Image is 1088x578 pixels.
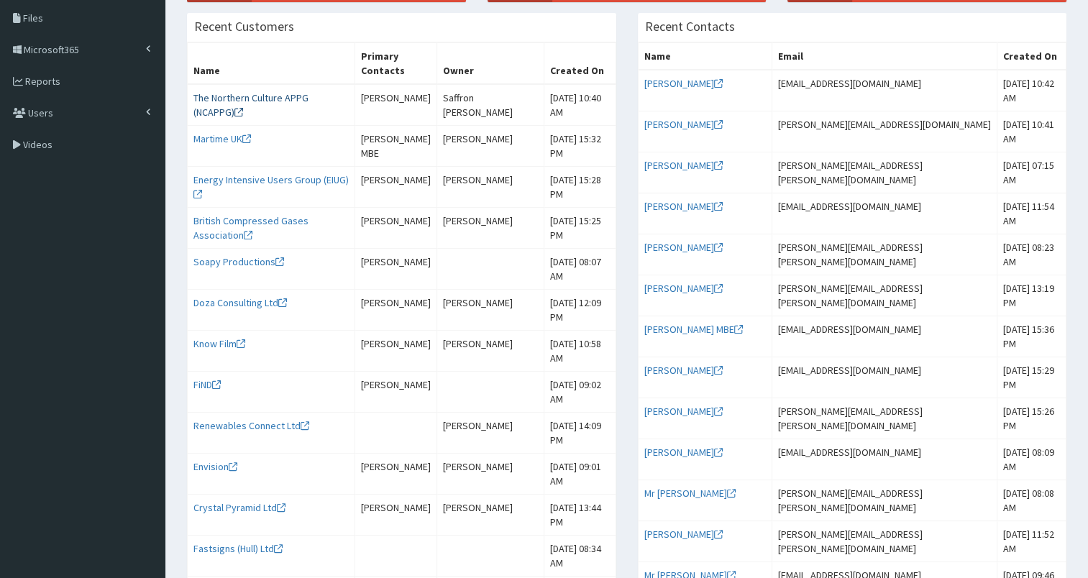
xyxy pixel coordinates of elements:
td: [EMAIL_ADDRESS][DOMAIN_NAME] [772,316,997,357]
a: [PERSON_NAME] [644,282,723,295]
a: British Compressed Gases Association [193,214,308,242]
td: [DATE] 15:25 PM [544,208,616,249]
a: [PERSON_NAME] [644,528,723,541]
td: [DATE] 09:01 AM [544,454,616,495]
td: [PERSON_NAME] [355,167,437,208]
td: [DATE] 10:41 AM [997,111,1066,152]
a: [PERSON_NAME] [644,364,723,377]
a: Soapy Productions [193,255,284,268]
a: [PERSON_NAME] [644,77,723,90]
td: [PERSON_NAME] [355,249,437,290]
a: Doza Consulting Ltd [193,296,287,309]
a: Crystal Pyramid Ltd [193,501,285,514]
td: [DATE] 14:09 PM [544,413,616,454]
td: [PERSON_NAME] [437,208,544,249]
td: [PERSON_NAME] [437,331,544,372]
td: [DATE] 11:52 AM [997,521,1066,562]
a: FiND [193,378,221,391]
h3: Recent Contacts [645,20,735,33]
h3: Recent Customers [194,20,294,33]
td: [DATE] 09:02 AM [544,372,616,413]
span: Microsoft365 [24,43,79,56]
a: Martime UK [193,132,251,145]
td: [DATE] 08:09 AM [997,439,1066,480]
td: [DATE] 08:23 AM [997,234,1066,275]
td: [PERSON_NAME] [437,495,544,536]
td: [DATE] 08:34 AM [544,536,616,577]
th: Primary Contacts [355,43,437,85]
th: Owner [437,43,544,85]
th: Created On [544,43,616,85]
a: Know Film [193,337,245,350]
td: [DATE] 10:58 AM [544,331,616,372]
a: Energy Intensive Users Group (EIUG) [193,173,349,201]
td: [PERSON_NAME] [355,84,437,126]
td: [PERSON_NAME][EMAIL_ADDRESS][PERSON_NAME][DOMAIN_NAME] [772,521,997,562]
td: [PERSON_NAME] MBE [355,126,437,167]
td: [DATE] 07:15 AM [997,152,1066,193]
td: [DATE] 13:44 PM [544,495,616,536]
td: [PERSON_NAME] [437,126,544,167]
td: [DATE] 15:29 PM [997,357,1066,398]
td: [DATE] 15:26 PM [997,398,1066,439]
td: [DATE] 10:42 AM [997,70,1066,111]
td: [PERSON_NAME] [437,290,544,331]
td: [EMAIL_ADDRESS][DOMAIN_NAME] [772,193,997,234]
a: [PERSON_NAME] [644,200,723,213]
span: Videos [23,138,52,151]
td: [DATE] 08:07 AM [544,249,616,290]
td: [PERSON_NAME][EMAIL_ADDRESS][PERSON_NAME][DOMAIN_NAME] [772,480,997,521]
td: Saffron [PERSON_NAME] [437,84,544,126]
td: [DATE] 11:54 AM [997,193,1066,234]
td: [PERSON_NAME] [355,495,437,536]
td: [PERSON_NAME] [437,413,544,454]
th: Email [772,43,997,70]
a: [PERSON_NAME] [644,118,723,131]
td: [PERSON_NAME] [355,208,437,249]
a: [PERSON_NAME] [644,159,723,172]
td: [PERSON_NAME][EMAIL_ADDRESS][PERSON_NAME][DOMAIN_NAME] [772,234,997,275]
th: Name [638,43,772,70]
td: [PERSON_NAME] [355,331,437,372]
td: [DATE] 15:36 PM [997,316,1066,357]
th: Created On [997,43,1066,70]
span: Files [23,12,43,24]
span: Users [28,106,53,119]
td: [EMAIL_ADDRESS][DOMAIN_NAME] [772,357,997,398]
td: [DATE] 12:09 PM [544,290,616,331]
a: [PERSON_NAME] MBE [644,323,743,336]
td: [PERSON_NAME] [437,454,544,495]
td: [EMAIL_ADDRESS][DOMAIN_NAME] [772,70,997,111]
td: [PERSON_NAME][EMAIL_ADDRESS][PERSON_NAME][DOMAIN_NAME] [772,152,997,193]
td: [DATE] 08:08 AM [997,480,1066,521]
a: Mr [PERSON_NAME] [644,487,736,500]
td: [DATE] 10:40 AM [544,84,616,126]
td: [PERSON_NAME][EMAIL_ADDRESS][PERSON_NAME][DOMAIN_NAME] [772,398,997,439]
td: [PERSON_NAME][EMAIL_ADDRESS][PERSON_NAME][DOMAIN_NAME] [772,275,997,316]
a: Envision [193,460,237,473]
td: [DATE] 15:32 PM [544,126,616,167]
td: [PERSON_NAME] [355,454,437,495]
th: Name [188,43,355,85]
a: Renewables Connect Ltd [193,419,309,432]
td: [PERSON_NAME] [437,167,544,208]
a: The Northern Culture APPG (NCAPPG) [193,91,308,119]
a: [PERSON_NAME] [644,241,723,254]
td: [DATE] 15:28 PM [544,167,616,208]
span: Reports [25,75,60,88]
td: [PERSON_NAME][EMAIL_ADDRESS][DOMAIN_NAME] [772,111,997,152]
td: [PERSON_NAME] [355,290,437,331]
td: [EMAIL_ADDRESS][DOMAIN_NAME] [772,439,997,480]
td: [PERSON_NAME] [355,372,437,413]
a: [PERSON_NAME] [644,446,723,459]
a: [PERSON_NAME] [644,405,723,418]
a: Fastsigns (Hull) Ltd [193,542,283,555]
td: [DATE] 13:19 PM [997,275,1066,316]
